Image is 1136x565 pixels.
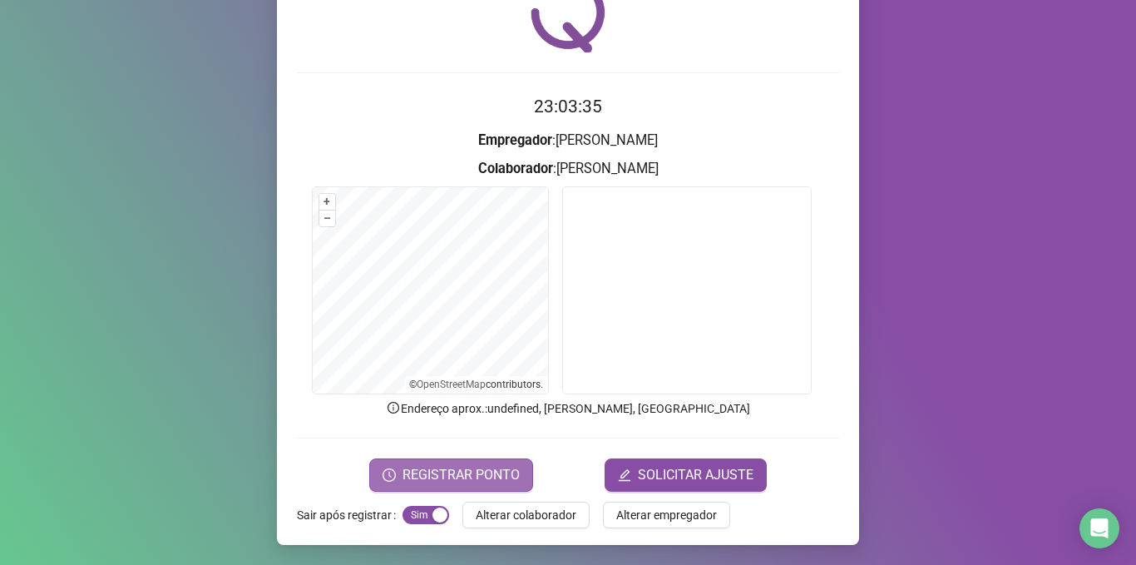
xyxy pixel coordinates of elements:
[534,97,602,116] time: 23:03:35
[319,211,335,226] button: –
[476,506,576,524] span: Alterar colaborador
[409,379,543,390] li: © contributors.
[297,158,839,180] h3: : [PERSON_NAME]
[603,502,730,528] button: Alterar empregador
[618,468,631,482] span: edit
[638,465,753,485] span: SOLICITAR AJUSTE
[383,468,396,482] span: clock-circle
[478,161,553,176] strong: Colaborador
[478,132,552,148] strong: Empregador
[369,458,533,492] button: REGISTRAR PONTO
[386,400,401,415] span: info-circle
[462,502,590,528] button: Alterar colaborador
[605,458,767,492] button: editSOLICITAR AJUSTE
[297,130,839,151] h3: : [PERSON_NAME]
[616,506,717,524] span: Alterar empregador
[297,399,839,418] p: Endereço aprox. : undefined, [PERSON_NAME], [GEOGRAPHIC_DATA]
[297,502,403,528] label: Sair após registrar
[417,379,486,390] a: OpenStreetMap
[319,194,335,210] button: +
[403,465,520,485] span: REGISTRAR PONTO
[1079,508,1119,548] div: Open Intercom Messenger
